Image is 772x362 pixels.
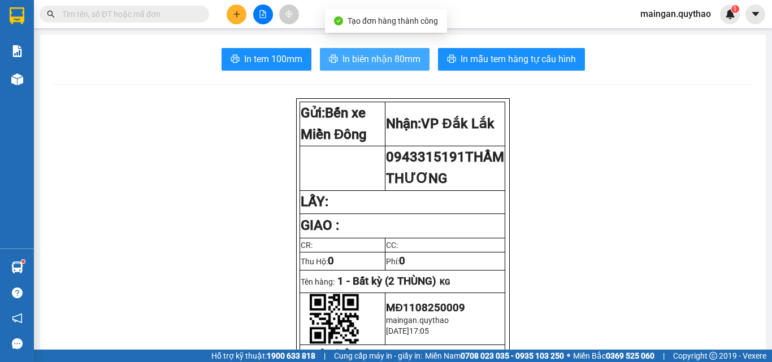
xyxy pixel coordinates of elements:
span: CR : [8,60,26,72]
span: Bến xe Miền Đông [301,105,367,142]
button: file-add [253,5,273,24]
span: Hỗ trợ kỹ thuật: [211,350,315,362]
span: file-add [259,10,267,18]
span: plus [233,10,241,18]
button: printerIn tem 100mm [222,48,311,71]
div: VP Đắk Lắk [97,10,176,37]
span: aim [285,10,293,18]
span: 1 - Bất kỳ (2 THÙNG) [337,275,436,287]
span: In mẫu tem hàng tự cấu hình [461,52,576,66]
img: solution-icon [11,45,23,57]
input: Tìm tên, số ĐT hoặc mã đơn [62,8,196,20]
span: Gửi: [10,11,27,23]
span: copyright [709,352,717,360]
span: caret-down [751,9,761,19]
span: question-circle [12,287,23,298]
img: warehouse-icon [11,73,23,85]
span: check-circle [334,16,343,25]
strong: 0369 525 060 [606,351,654,360]
span: KG [440,277,450,286]
div: 0334176915 [97,37,176,53]
span: Cung cấp máy in - giấy in: [334,350,422,362]
span: 0 [328,255,334,267]
span: search [47,10,55,18]
div: 0332171117 [10,37,89,53]
span: SL [130,78,145,94]
span: printer [447,54,456,65]
span: printer [231,54,240,65]
td: CC: [385,238,505,252]
span: [DATE] [386,326,409,335]
span: maingan.quythao [386,316,449,325]
img: qr-code [309,294,359,344]
button: caret-down [745,5,765,24]
span: printer [329,54,338,65]
button: aim [279,5,299,24]
img: logo-vxr [10,7,24,24]
img: warehouse-icon [11,261,23,273]
span: In biên nhận 80mm [342,52,420,66]
span: notification [12,313,23,324]
span: Miền Nam [425,350,564,362]
span: | [663,350,665,362]
span: maingan.quythao [631,7,720,21]
span: MĐ1108250009 [386,302,465,314]
span: message [12,338,23,349]
img: icon-new-feature [725,9,735,19]
span: ⚪️ [567,354,570,358]
span: | [324,350,326,362]
button: printerIn biên nhận 80mm [320,48,430,71]
button: plus [227,5,246,24]
span: Miền Bắc [573,350,654,362]
span: Nhận: [97,11,124,23]
p: Tên hàng: [301,275,504,287]
div: 100.000 [8,59,90,73]
span: 0 [399,255,405,267]
span: 17:05 [409,326,429,335]
sup: 1 [731,5,739,13]
td: Thu Hộ: [300,252,385,270]
strong: Gửi: [301,105,367,142]
td: CR: [300,238,385,252]
span: Tạo đơn hàng thành công [348,16,438,25]
span: 0943315191 [386,149,504,186]
strong: Nhận: [386,116,494,132]
td: Phí: [385,252,505,270]
strong: GIAO : [301,217,339,233]
span: VP Đắk Lắk [421,116,494,132]
button: printerIn mẫu tem hàng tự cấu hình [438,48,585,71]
div: Bến xe Miền Đông [10,10,89,37]
div: Tên hàng: 2 THÙNG ( : 1 ) [10,80,176,94]
strong: 1900 633 818 [267,351,315,360]
span: 1 [733,5,737,13]
sup: 1 [21,260,25,263]
strong: LẤY: [301,194,328,210]
strong: 0708 023 035 - 0935 103 250 [461,351,564,360]
span: In tem 100mm [244,52,302,66]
